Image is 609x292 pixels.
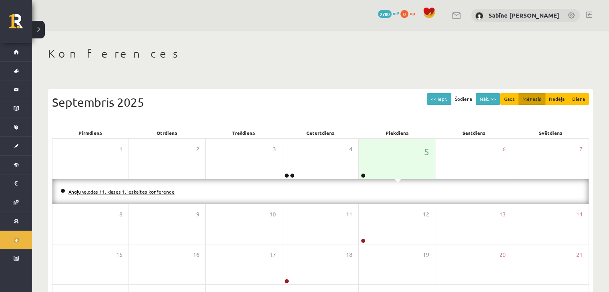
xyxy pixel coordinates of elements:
span: 2700 [378,10,392,18]
div: Ceturtdiena [282,127,359,138]
span: 14 [576,210,583,219]
div: Svētdiena [512,127,589,138]
button: Mēnesis [519,93,545,105]
span: 8 [119,210,123,219]
button: Nedēļa [545,93,569,105]
span: 4 [349,145,352,154]
span: 13 [499,210,506,219]
button: Nāk. >> [476,93,500,105]
div: Sestdiena [436,127,513,138]
span: xp [410,10,415,16]
span: 15 [116,250,123,259]
div: Otrdiena [129,127,206,138]
span: 19 [422,250,429,259]
span: 21 [576,250,583,259]
button: Šodiena [451,93,476,105]
div: Piekdiena [359,127,436,138]
button: Diena [568,93,589,105]
a: 0 xp [400,10,419,16]
a: Angļu valodas 11. klases 1. ieskaites konference [68,188,175,195]
span: 9 [196,210,199,219]
span: 3 [273,145,276,154]
span: 12 [422,210,429,219]
div: Septembris 2025 [52,93,589,111]
span: 18 [346,250,352,259]
span: 10 [269,210,276,219]
span: 17 [269,250,276,259]
span: 2 [196,145,199,154]
span: 6 [502,145,506,154]
span: 1 [119,145,123,154]
span: 7 [579,145,583,154]
span: 11 [346,210,352,219]
span: 20 [499,250,506,259]
div: Pirmdiena [52,127,129,138]
span: mP [393,10,399,16]
button: << Iepr. [427,93,451,105]
a: Sabīne [PERSON_NAME] [488,11,559,19]
span: 16 [193,250,199,259]
div: Trešdiena [205,127,282,138]
h1: Konferences [48,47,593,60]
a: Rīgas 1. Tālmācības vidusskola [9,14,32,34]
span: 0 [400,10,408,18]
button: Gads [500,93,519,105]
span: 5 [424,145,429,158]
a: 2700 mP [378,10,399,16]
img: Sabīne Kate Bramane [475,12,483,20]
